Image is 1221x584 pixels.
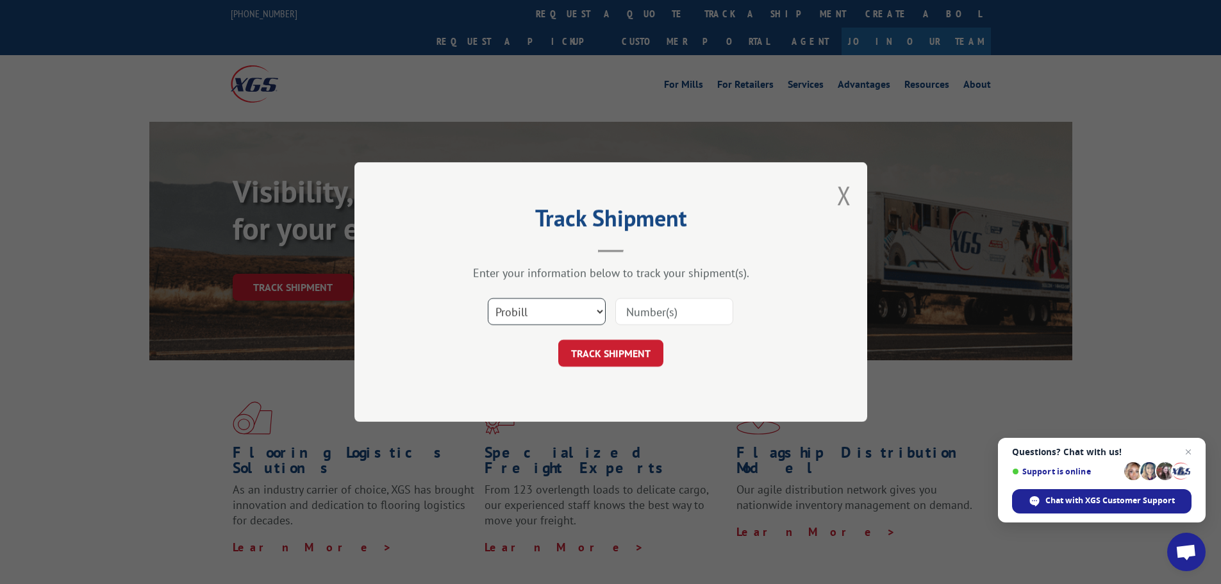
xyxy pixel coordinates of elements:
[615,298,733,325] input: Number(s)
[419,265,803,280] div: Enter your information below to track your shipment(s).
[1181,444,1196,460] span: Close chat
[1045,495,1175,506] span: Chat with XGS Customer Support
[558,340,663,367] button: TRACK SHIPMENT
[1012,447,1192,457] span: Questions? Chat with us!
[419,209,803,233] h2: Track Shipment
[1012,489,1192,513] div: Chat with XGS Customer Support
[837,178,851,212] button: Close modal
[1167,533,1206,571] div: Open chat
[1012,467,1120,476] span: Support is online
